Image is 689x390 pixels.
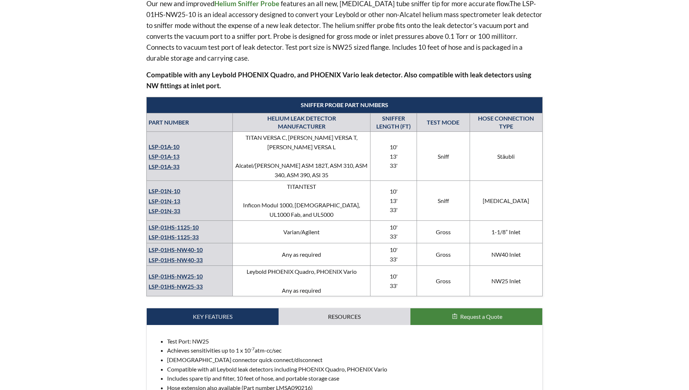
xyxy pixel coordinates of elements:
[167,365,536,374] li: Compatible with all Leybold leak detectors including PHOENIX Quadro, PHOENIX Vario
[149,163,179,170] a: LSP-01A-33
[470,243,543,266] td: NW40 Inlet
[149,187,180,194] a: LSP-01N-10
[417,181,470,220] td: Sniff
[370,132,417,181] td: 10' 13' 33'
[417,132,470,181] td: Sniff
[233,132,370,181] td: TITAN VERSA C, [PERSON_NAME] VERSA T, [PERSON_NAME] VERSA L Alcatel/[PERSON_NAME] ASM 182T, ASM 3...
[251,346,255,352] sup: -7
[167,355,536,365] li: [DEMOGRAPHIC_DATA] connector quick connect/disconnect
[149,246,203,253] a: LSP-01HS-NW40-10
[149,273,203,280] a: LSP-01HS-NW25-10
[470,220,543,243] td: 1-1/8” Inlet
[149,283,203,290] a: LSP-01HS-NW25-33
[233,113,370,132] th: HELIUM LEAK DETECTOR MANUFACTURER
[149,207,180,214] a: LSP-01N-33
[167,346,536,355] li: Achieves sensitivities up to 1 x 10 atm-cc/sec
[370,243,417,266] td: 10' 33'
[370,181,417,220] td: 10' 13' 33'
[233,266,370,296] td: Leybold PHOENIX Quadro, PHOENIX Vario Any as required
[167,374,536,383] li: Includes spare tip and filter, 10 feet of hose, and portable storage case
[370,220,417,243] td: 10' 33'
[470,266,543,296] td: NW25 Inlet
[149,256,203,263] a: LSP-01HS-NW40-33
[470,132,543,181] td: Stäubli
[233,181,370,220] td: TITANTEST Inficon Modul 1000, [DEMOGRAPHIC_DATA], UL1000 Fab, and UL5000
[470,113,543,132] th: HOSE CONNECTION TYPE
[470,181,543,220] td: [MEDICAL_DATA]
[417,113,470,132] td: TEST MODE
[149,153,179,160] a: LSP-01A-13
[147,97,542,113] th: SNIFFER PROBE PART NUMBERS
[460,313,502,320] span: Request a Quote
[149,143,179,150] a: LSP-01A-10
[417,243,470,266] td: Gross
[147,308,279,325] a: Key Features
[147,113,233,132] th: PART NUMBER
[167,337,536,346] li: Test Port: NW25
[370,266,417,296] td: 10' 33'
[233,220,370,243] td: Varian/Agilent
[149,224,199,231] a: LSP-01HS-1125-10
[146,70,531,90] strong: Compatible with any Leybold PHOENIX Quadro, and PHOENIX Vario leak detector. Also compatible with...
[417,220,470,243] td: Gross
[149,198,180,204] a: LSP-01N-13
[417,266,470,296] td: Gross
[233,243,370,266] td: Any as required
[410,308,542,325] button: Request a Quote
[279,308,410,325] a: Resources
[370,113,417,132] th: SNIFFER LENGTH (FT)
[149,233,199,240] a: LSP-01HS-1125-33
